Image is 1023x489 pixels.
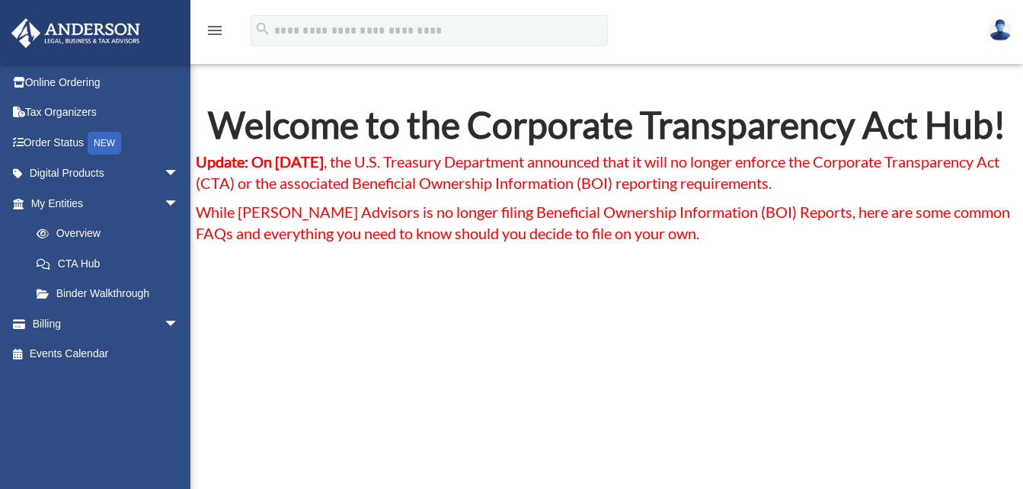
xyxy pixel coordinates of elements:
span: While [PERSON_NAME] Advisors is no longer filing Beneficial Ownership Information (BOI) Reports, ... [196,203,1010,242]
a: Digital Productsarrow_drop_down [11,158,202,189]
a: Binder Walkthrough [21,279,202,309]
strong: Update: On [DATE] [196,152,324,171]
h2: Welcome to the Corporate Transparency Act Hub! [196,107,1018,151]
a: Events Calendar [11,339,202,369]
span: arrow_drop_down [164,308,194,340]
a: menu [206,27,224,40]
a: My Entitiesarrow_drop_down [11,188,202,219]
img: User Pic [989,19,1012,41]
a: Online Ordering [11,67,202,97]
i: menu [206,21,224,40]
div: NEW [88,132,121,155]
i: search [254,21,271,37]
a: CTA Hub [21,248,194,279]
a: Order StatusNEW [11,127,202,158]
a: Overview [21,219,202,249]
img: Anderson Advisors Platinum Portal [7,18,145,48]
a: Billingarrow_drop_down [11,308,202,339]
span: , the U.S. Treasury Department announced that it will no longer enforce the Corporate Transparenc... [196,152,999,192]
span: arrow_drop_down [164,188,194,219]
a: Tax Organizers [11,97,202,128]
span: arrow_drop_down [164,158,194,190]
